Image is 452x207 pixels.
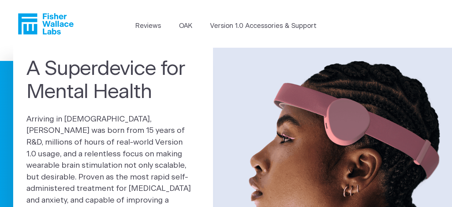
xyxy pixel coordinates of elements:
[135,21,161,31] a: Reviews
[210,21,317,31] a: Version 1.0 Accessories & Support
[26,57,200,104] h1: A Superdevice for Mental Health
[179,21,192,31] a: OAK
[18,13,74,34] a: Fisher Wallace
